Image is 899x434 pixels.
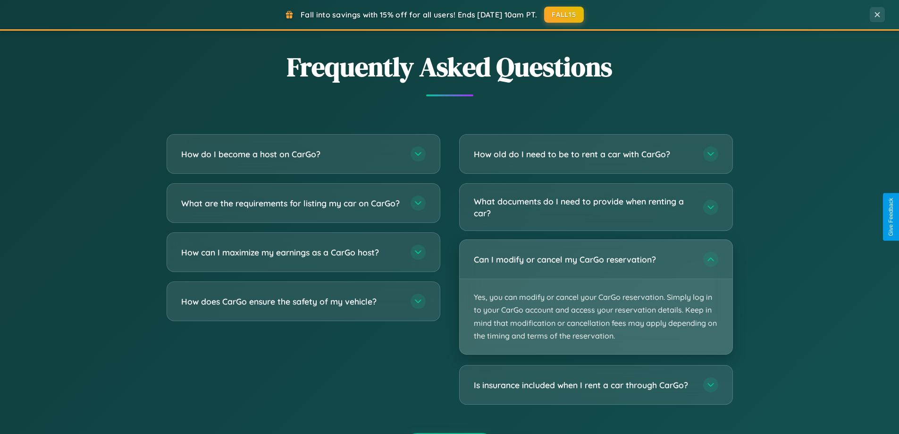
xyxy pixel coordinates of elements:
h3: How old do I need to be to rent a car with CarGo? [474,148,694,160]
h3: How does CarGo ensure the safety of my vehicle? [181,296,401,307]
span: Fall into savings with 15% off for all users! Ends [DATE] 10am PT. [301,10,537,19]
div: Give Feedback [888,198,894,236]
h3: Can I modify or cancel my CarGo reservation? [474,254,694,265]
h3: Is insurance included when I rent a car through CarGo? [474,379,694,391]
button: FALL15 [544,7,584,23]
h3: How do I become a host on CarGo? [181,148,401,160]
h3: What documents do I need to provide when renting a car? [474,196,694,219]
p: Yes, you can modify or cancel your CarGo reservation. Simply log in to your CarGo account and acc... [460,279,732,354]
h3: How can I maximize my earnings as a CarGo host? [181,247,401,258]
h2: Frequently Asked Questions [167,49,733,85]
h3: What are the requirements for listing my car on CarGo? [181,197,401,209]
